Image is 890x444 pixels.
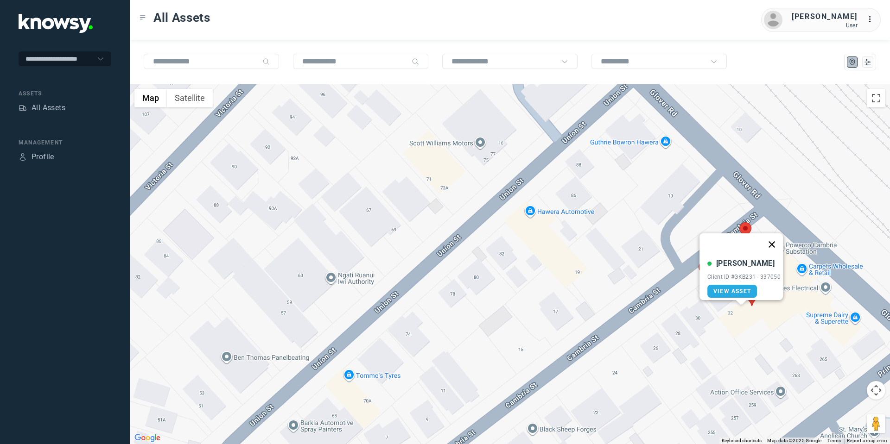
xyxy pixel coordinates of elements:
[707,285,757,298] a: View Asset
[864,58,872,66] div: List
[132,432,163,444] img: Google
[792,22,858,29] div: User
[19,138,111,147] div: Management
[761,233,783,256] button: Close
[167,89,213,107] button: Show satellite imagery
[716,258,775,269] div: [PERSON_NAME]
[867,414,885,433] button: Drag Pegman onto the map to open Street View
[153,9,210,26] span: All Assets
[19,14,93,33] img: Application Logo
[19,104,27,112] div: Assets
[132,432,163,444] a: Open this area in Google Maps (opens a new window)
[764,11,782,29] img: avatar.png
[19,153,27,161] div: Profile
[32,102,65,113] div: All Assets
[827,438,841,443] a: Terms (opens in new tab)
[722,438,762,444] button: Keyboard shortcuts
[713,288,751,294] span: View Asset
[792,11,858,22] div: [PERSON_NAME]
[867,14,878,26] div: :
[19,102,65,113] a: AssetsAll Assets
[867,381,885,400] button: Map camera controls
[848,58,857,66] div: Map
[140,14,146,21] div: Toggle Menu
[867,16,877,23] tspan: ...
[412,58,419,65] div: Search
[134,89,167,107] button: Show street map
[32,151,54,163] div: Profile
[262,58,270,65] div: Search
[19,89,111,98] div: Assets
[707,274,781,280] div: Client ID #GKB231 - 337050
[847,438,887,443] a: Report a map error
[19,151,54,163] a: ProfileProfile
[767,438,821,443] span: Map data ©2025 Google
[867,14,878,25] div: :
[867,89,885,107] button: Toggle fullscreen view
